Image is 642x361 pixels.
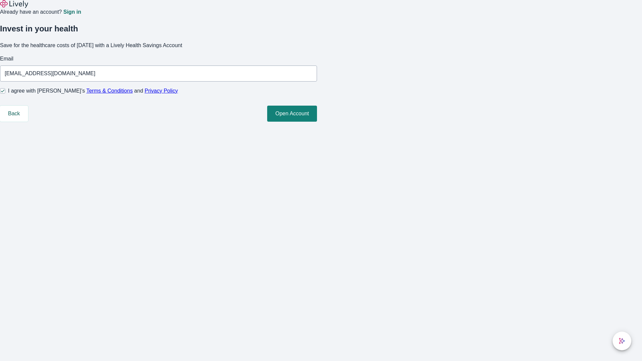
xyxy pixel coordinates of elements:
svg: Lively AI Assistant [619,338,625,344]
button: Open Account [267,106,317,122]
a: Sign in [63,9,81,15]
a: Terms & Conditions [86,88,133,94]
button: chat [613,332,631,350]
span: I agree with [PERSON_NAME]’s and [8,87,178,95]
a: Privacy Policy [145,88,178,94]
